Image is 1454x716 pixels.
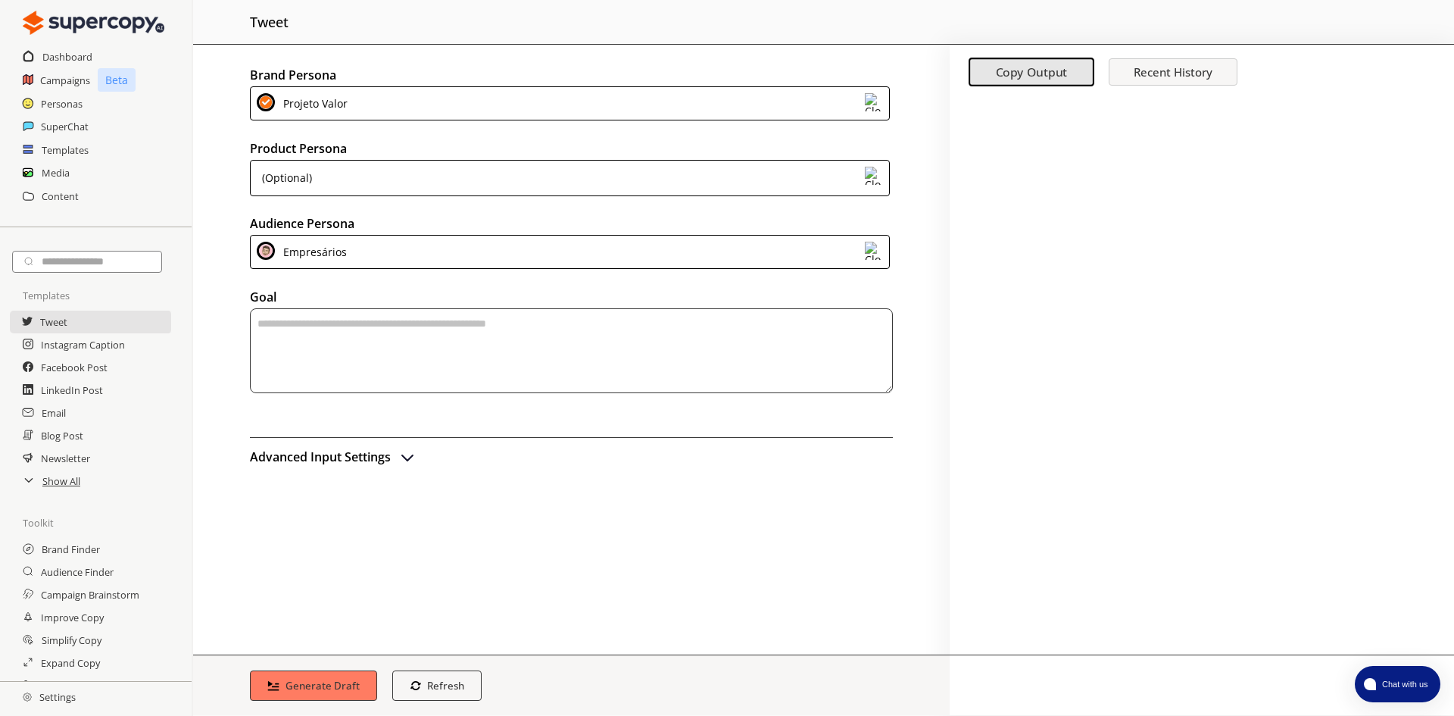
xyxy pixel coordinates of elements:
[42,185,79,208] a: Content
[41,606,104,629] a: Improve Copy
[250,137,893,160] h2: Product Persona
[42,538,100,561] a: Brand Finder
[41,674,123,697] a: Audience Changer
[41,561,114,583] a: Audience Finder
[42,45,92,68] a: Dashboard
[23,693,32,702] img: Close
[41,92,83,115] a: Personas
[250,446,417,468] button: advanced-inputs
[40,311,67,333] a: Tweet
[1376,678,1431,690] span: Chat with us
[41,333,125,356] a: Instagram Caption
[427,679,464,693] b: Refresh
[865,242,883,260] img: Close
[865,167,883,185] img: Close
[1355,666,1440,702] button: atlas-launcher
[41,447,90,470] a: Newsletter
[98,68,136,92] p: Beta
[41,115,89,138] a: SuperChat
[250,8,289,36] h2: tweet
[996,64,1068,80] b: Copy Output
[278,93,348,114] div: Projeto Valor
[42,139,89,161] a: Templates
[1109,58,1237,86] button: Recent History
[285,679,360,693] b: Generate Draft
[865,93,883,111] img: Close
[969,58,1094,87] button: Copy Output
[257,93,275,111] img: Close
[257,167,312,189] div: (Optional)
[257,242,275,260] img: Close
[250,308,893,393] textarea: textarea-textarea
[250,286,893,308] h2: Goal
[40,69,90,92] a: Campaigns
[398,448,417,466] img: Open
[41,424,83,447] a: Blog Post
[250,212,893,235] h2: Audience Persona
[278,242,347,262] div: Empresários
[41,356,108,379] a: Facebook Post
[41,583,139,606] a: Campaign Brainstorm
[23,8,164,38] img: Close
[42,402,66,424] a: Email
[42,161,70,184] a: Media
[42,629,101,652] a: Simplify Copy
[250,671,377,701] button: Generate Draft
[250,446,391,468] h2: Advanced Input Settings
[392,671,482,701] button: Refresh
[42,470,80,492] a: Show All
[250,64,893,86] h2: Brand Persona
[1134,64,1212,80] b: Recent History
[41,379,103,402] a: LinkedIn Post
[41,652,100,674] a: Expand Copy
